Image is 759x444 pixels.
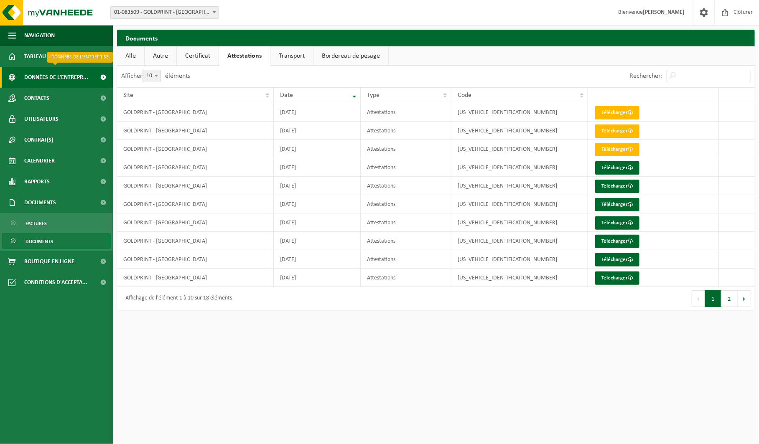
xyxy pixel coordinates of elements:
[117,30,755,46] h2: Documents
[123,92,133,99] span: Site
[367,92,379,99] span: Type
[117,103,274,122] td: GOLDPRINT - [GEOGRAPHIC_DATA]
[595,124,639,138] a: Télécharger
[274,232,361,250] td: [DATE]
[451,140,588,158] td: [US_VEHICLE_IDENTIFICATION_NUMBER]
[595,198,639,211] a: Télécharger
[24,88,49,109] span: Contacts
[361,232,451,250] td: Attestations
[274,195,361,213] td: [DATE]
[25,216,47,231] span: Factures
[705,290,721,307] button: 1
[274,122,361,140] td: [DATE]
[24,25,55,46] span: Navigation
[24,272,87,293] span: Conditions d'accepta...
[145,46,176,66] a: Autre
[274,177,361,195] td: [DATE]
[451,177,588,195] td: [US_VEHICLE_IDENTIFICATION_NUMBER]
[361,269,451,287] td: Attestations
[24,67,88,88] span: Données de l'entrepr...
[117,250,274,269] td: GOLDPRINT - [GEOGRAPHIC_DATA]
[121,73,190,79] label: Afficher éléments
[143,70,160,82] span: 10
[274,103,361,122] td: [DATE]
[24,251,74,272] span: Boutique en ligne
[451,232,588,250] td: [US_VEHICLE_IDENTIFICATION_NUMBER]
[24,109,59,129] span: Utilisateurs
[270,46,313,66] a: Transport
[117,213,274,232] td: GOLDPRINT - [GEOGRAPHIC_DATA]
[361,195,451,213] td: Attestations
[595,271,639,285] a: Télécharger
[117,140,274,158] td: GOLDPRINT - [GEOGRAPHIC_DATA]
[25,233,53,249] span: Documents
[595,143,639,156] a: Télécharger
[24,192,56,213] span: Documents
[111,7,219,18] span: 01-083509 - GOLDPRINT - HUIZINGEN
[274,250,361,269] td: [DATE]
[361,177,451,195] td: Attestations
[595,161,639,175] a: Télécharger
[451,269,588,287] td: [US_VEHICLE_IDENTIFICATION_NUMBER]
[117,177,274,195] td: GOLDPRINT - [GEOGRAPHIC_DATA]
[361,103,451,122] td: Attestations
[451,213,588,232] td: [US_VEHICLE_IDENTIFICATION_NUMBER]
[274,158,361,177] td: [DATE]
[595,216,639,230] a: Télécharger
[595,106,639,119] a: Télécharger
[117,195,274,213] td: GOLDPRINT - [GEOGRAPHIC_DATA]
[692,290,705,307] button: Previous
[451,195,588,213] td: [US_VEHICLE_IDENTIFICATION_NUMBER]
[117,269,274,287] td: GOLDPRINT - [GEOGRAPHIC_DATA]
[595,235,639,248] a: Télécharger
[24,171,50,192] span: Rapports
[219,46,270,66] a: Attestations
[361,158,451,177] td: Attestations
[451,250,588,269] td: [US_VEHICLE_IDENTIFICATION_NUMBER]
[177,46,219,66] a: Certificat
[274,213,361,232] td: [DATE]
[595,253,639,266] a: Télécharger
[117,232,274,250] td: GOLDPRINT - [GEOGRAPHIC_DATA]
[24,129,53,150] span: Contrat(s)
[143,70,161,82] span: 10
[274,269,361,287] td: [DATE]
[24,150,55,171] span: Calendrier
[2,215,111,231] a: Factures
[361,140,451,158] td: Attestations
[458,92,471,99] span: Code
[721,290,738,307] button: 2
[2,233,111,249] a: Documents
[117,46,144,66] a: Alle
[110,6,219,19] span: 01-083509 - GOLDPRINT - HUIZINGEN
[121,291,232,306] div: Affichage de l'élément 1 à 10 sur 18 éléments
[451,158,588,177] td: [US_VEHICLE_IDENTIFICATION_NUMBER]
[629,73,662,80] label: Rechercher:
[361,122,451,140] td: Attestations
[280,92,293,99] span: Date
[313,46,388,66] a: Bordereau de pesage
[738,290,751,307] button: Next
[361,213,451,232] td: Attestations
[451,103,588,122] td: [US_VEHICLE_IDENTIFICATION_NUMBER]
[117,158,274,177] td: GOLDPRINT - [GEOGRAPHIC_DATA]
[595,180,639,193] a: Télécharger
[643,9,685,15] strong: [PERSON_NAME]
[24,46,69,67] span: Tableau de bord
[451,122,588,140] td: [US_VEHICLE_IDENTIFICATION_NUMBER]
[361,250,451,269] td: Attestations
[117,122,274,140] td: GOLDPRINT - [GEOGRAPHIC_DATA]
[274,140,361,158] td: [DATE]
